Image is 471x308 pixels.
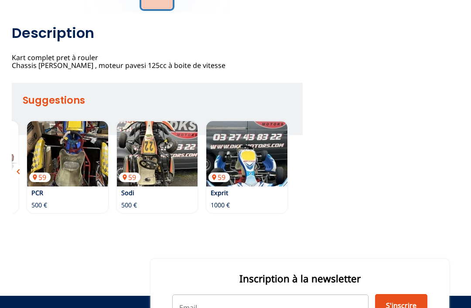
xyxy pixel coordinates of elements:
[119,173,140,182] p: 59
[31,201,47,210] p: 500 €
[27,121,108,186] a: PCR59
[12,24,303,42] h2: Description
[211,189,228,197] a: Exprit
[121,201,137,210] p: 500 €
[117,121,198,186] img: Sodi
[117,121,198,186] a: Sodi59
[172,272,427,285] p: Inscription à la newsletter
[12,165,25,178] button: chevron_left
[23,91,303,109] h2: Suggestions
[206,121,287,186] a: Exprit59
[206,121,287,186] img: Exprit
[211,201,230,210] p: 1000 €
[27,121,108,186] img: PCR
[29,173,51,182] p: 59
[13,166,24,177] span: chevron_left
[31,189,43,197] a: PCR
[12,24,303,69] div: Kart complet pret à rouler Chassis [PERSON_NAME] , moteur pavesi 125cc à boite de vitesse
[208,173,230,182] p: 59
[121,189,134,197] a: Sodi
